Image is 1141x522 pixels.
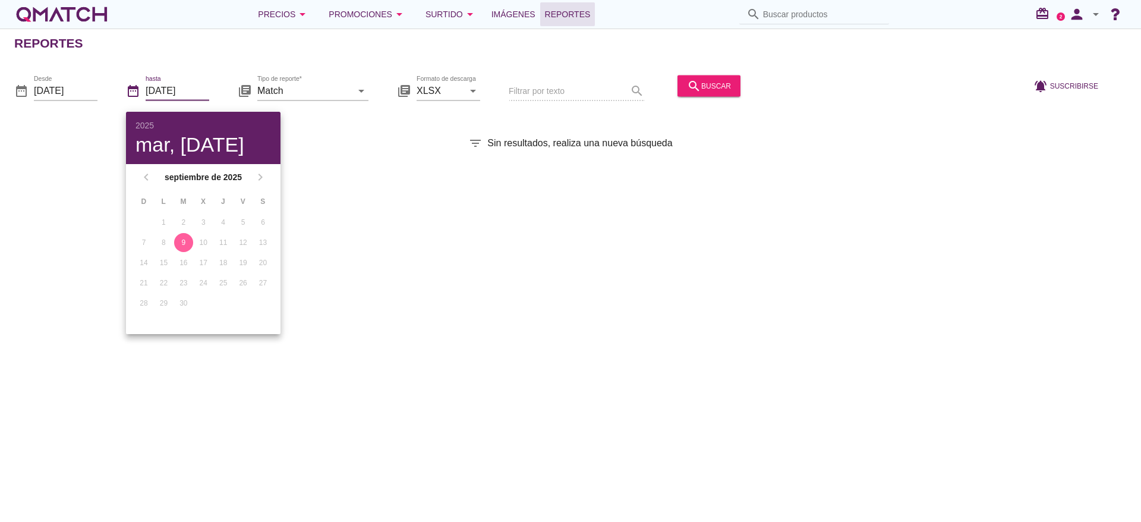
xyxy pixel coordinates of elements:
h2: Reportes [14,34,83,53]
i: arrow_drop_down [392,7,406,21]
a: 2 [1057,12,1065,21]
div: 2025 [135,121,271,130]
i: redeem [1035,7,1054,21]
th: X [194,191,212,212]
th: V [234,191,252,212]
div: Precios [258,7,310,21]
button: 9 [174,233,193,252]
div: 9 [174,237,193,248]
i: arrow_drop_down [1089,7,1103,21]
th: J [214,191,232,212]
div: buscar [687,78,731,93]
button: Precios [248,2,319,26]
i: library_books [397,83,411,98]
input: Desde [34,81,97,100]
button: Suscribirse [1024,75,1108,96]
text: 2 [1060,14,1063,19]
i: filter_list [468,136,483,150]
span: Sin resultados, realiza una nueva búsqueda [487,136,672,150]
i: arrow_drop_down [295,7,310,21]
div: Surtido [425,7,477,21]
i: arrow_drop_down [354,83,368,98]
i: arrow_drop_down [466,83,480,98]
th: M [174,191,193,212]
th: D [134,191,153,212]
div: Promociones [329,7,406,21]
input: Tipo de reporte* [257,81,352,100]
i: date_range [126,83,140,98]
input: Formato de descarga [417,81,464,100]
input: Buscar productos [763,5,882,24]
a: white-qmatch-logo [14,2,109,26]
i: date_range [14,83,29,98]
button: Promociones [319,2,416,26]
input: hasta [146,81,209,100]
button: buscar [677,75,740,96]
th: S [254,191,272,212]
i: library_books [238,83,252,98]
th: L [154,191,172,212]
span: Reportes [545,7,591,21]
span: Suscribirse [1050,80,1098,91]
i: search [687,78,701,93]
a: Imágenes [487,2,540,26]
i: search [746,7,761,21]
strong: septiembre de 2025 [157,171,250,184]
div: mar, [DATE] [135,134,271,155]
span: Imágenes [491,7,535,21]
i: person [1065,6,1089,23]
i: notifications_active [1033,78,1050,93]
button: Surtido [416,2,487,26]
i: arrow_drop_down [463,7,477,21]
a: Reportes [540,2,595,26]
